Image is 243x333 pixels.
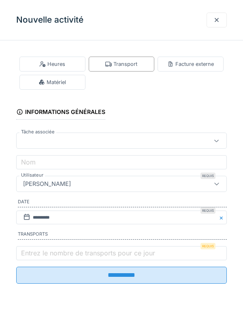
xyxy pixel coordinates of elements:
[200,243,215,249] div: Requis
[105,60,137,68] div: Transport
[218,211,227,225] button: Close
[39,60,65,68] div: Heures
[19,129,56,135] label: Tâche associée
[167,60,214,68] div: Facture externe
[18,231,227,240] label: Transports
[19,157,37,167] label: Nom
[20,179,74,188] div: [PERSON_NAME]
[16,106,105,120] div: Informations générales
[19,248,157,258] label: Entrez le nombre de transports pour ce jour
[38,78,66,86] div: Matériel
[200,207,215,214] div: Requis
[16,15,83,25] h3: Nouvelle activité
[19,172,45,179] label: Utilisateur
[200,173,215,179] div: Requis
[18,198,227,207] label: Date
